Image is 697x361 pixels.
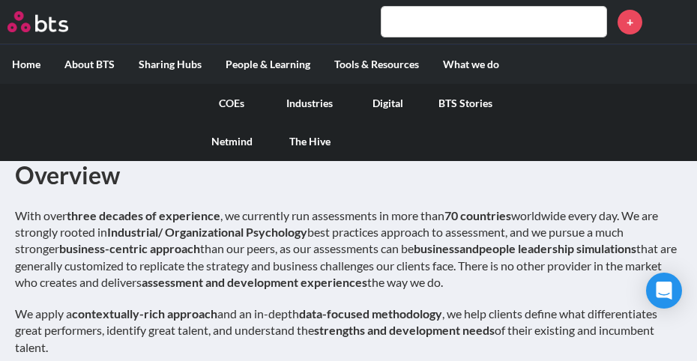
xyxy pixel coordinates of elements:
[314,323,495,337] strong: strengths and development needs
[7,11,68,32] img: BTS Logo
[654,4,690,40] a: Profile
[654,4,690,40] img: Aaron Miles
[107,225,307,239] strong: Industrial/ Organizational Psychology
[15,159,682,192] h1: Overview
[444,208,511,222] strong: 70 countries
[127,45,214,84] label: Sharing Hubs
[299,306,442,321] strong: data-focused methodology
[322,45,431,84] label: Tools & Resources
[15,207,682,291] p: With over , we currently run assessments in more than worldwide every day. We are strongly rooted...
[72,306,217,321] strong: contextually-rich approach
[7,11,96,32] a: Go home
[431,45,511,84] label: What we do
[15,306,682,356] p: We apply a and an in-depth , we help clients define what differentiates great performers, identif...
[646,273,682,309] div: Open Intercom Messenger
[214,45,322,84] label: People & Learning
[618,10,642,34] a: +
[67,208,220,222] strong: three decades of experience
[459,241,479,255] strong: and
[142,275,367,289] strong: assessment and development experiences
[414,241,636,255] strong: business people leadership simulations
[59,241,200,255] strong: business-centric approach
[52,45,127,84] label: About BTS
